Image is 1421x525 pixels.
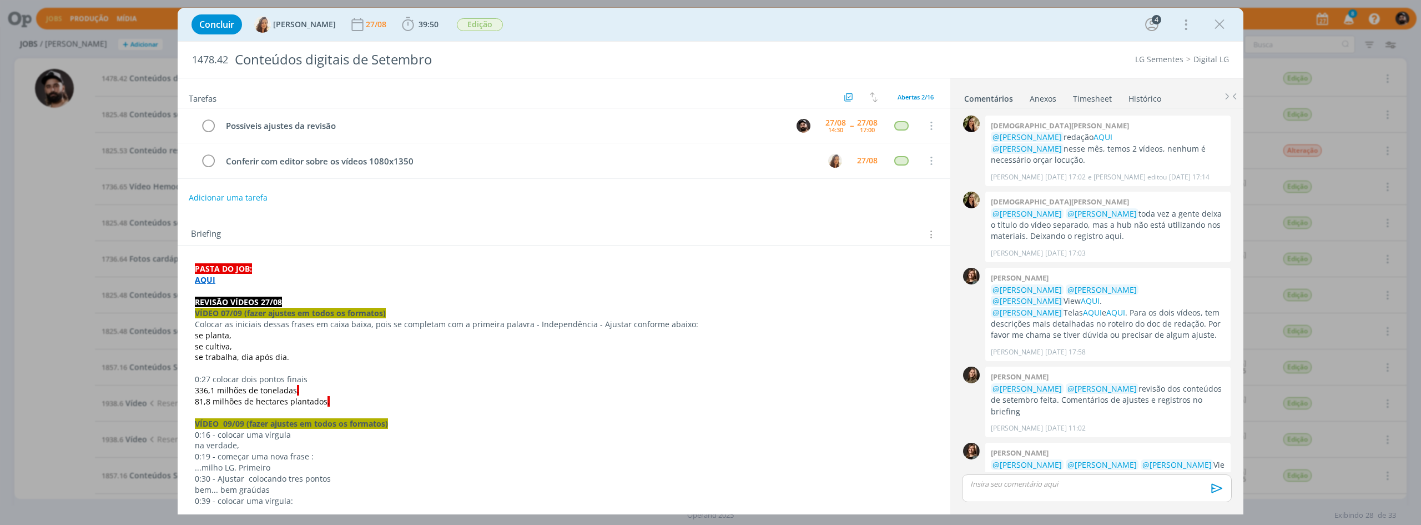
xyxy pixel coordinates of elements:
[797,119,810,133] img: B
[195,451,933,462] p: 0:19 - começar uma nova frase :
[992,132,1062,142] span: @[PERSON_NAME]
[795,117,812,134] button: B
[195,319,933,330] p: Colocar as iniciais dessas frases em caixa baixa, pois se completam com a primeira palavra - Inde...
[860,127,875,133] div: 17:00
[254,16,336,33] button: V[PERSON_NAME]
[191,227,221,242] span: Briefing
[991,132,1225,143] p: redação
[991,307,1225,341] p: Telas e . Para os dois vídeos, tem descrições mais detalhadas no roteiro do doc de redação. Por f...
[857,119,878,127] div: 27/08
[1045,172,1086,182] span: [DATE] 17:02
[457,18,503,31] span: Edição
[195,341,232,352] span: se cultiva,
[195,352,289,362] span: se trabalha, dia após dia.
[195,484,933,496] p: bem... bem graúdas
[195,440,933,451] p: na verdade,
[456,18,503,32] button: Edição
[1088,172,1167,182] span: e [PERSON_NAME] editou
[991,197,1129,207] b: [DEMOGRAPHIC_DATA][PERSON_NAME]
[992,284,1062,295] span: @[PERSON_NAME]
[399,16,441,33] button: 39:50
[199,20,234,29] span: Concluir
[1135,54,1183,64] a: LG Sementes
[963,116,980,132] img: C
[991,347,1043,357] p: [PERSON_NAME]
[195,330,231,341] span: se planta,
[230,46,792,73] div: Conteúdos digitais de Setembro
[1067,459,1137,470] span: @[PERSON_NAME]
[195,396,327,407] span: 81,8 milhões de hectares plantados
[991,284,1225,307] p: View .
[1083,307,1102,318] a: AQUI
[1169,172,1210,182] span: [DATE] 17:14
[195,418,388,429] strong: VÍDEO 09/09 (fazer ajustes em todos os formatos)
[1081,296,1100,306] a: AQUI
[195,263,252,274] strong: PASTA DO JOB:
[1143,16,1161,33] button: 4
[870,92,878,102] img: arrow-down-up.svg
[991,383,1225,417] p: revisão dos conteúdos de setembro feita. Comentários de ajustes e registros no briefing
[1030,93,1056,104] div: Anexos
[195,308,386,318] strong: VÍDEO 07/09 (fazer ajustes em todos os formatos)
[1094,132,1112,142] a: AQUI
[188,188,268,208] button: Adicionar uma tarefa
[992,383,1062,394] span: @[PERSON_NAME]
[991,448,1049,458] b: [PERSON_NAME]
[963,443,980,459] img: L
[195,496,933,507] p: 0:39 - colocar uma vírgula:
[963,367,980,383] img: J
[195,297,282,307] strong: REVISÃO VÍDEOS 27/08
[195,274,215,285] a: AQUI
[1045,248,1086,258] span: [DATE] 17:03
[195,473,933,484] p: 0:30 - AJustar colocando tres pontos
[327,396,330,407] span: .
[419,19,439,29] span: 39:50
[850,122,853,129] span: --
[1152,15,1161,24] div: 4
[195,429,933,441] p: 0:16 - colocar uma vírgula
[195,462,933,473] p: ...milho LG. Primeiro
[1045,423,1086,433] span: [DATE] 11:02
[992,307,1062,318] span: @[PERSON_NAME]
[992,459,1062,470] span: @[PERSON_NAME]
[992,296,1062,306] span: @[PERSON_NAME]
[991,273,1049,283] b: [PERSON_NAME]
[366,21,389,28] div: 27/08
[992,143,1062,154] span: @[PERSON_NAME]
[857,157,878,164] div: 27/08
[991,248,1043,258] p: [PERSON_NAME]
[1142,459,1212,470] span: @[PERSON_NAME]
[827,152,843,169] button: V
[192,14,242,34] button: Concluir
[1067,208,1137,219] span: @[PERSON_NAME]
[1072,88,1112,104] a: Timesheet
[991,208,1225,242] p: toda vez a gente deixa o título do vídeo separado, mas a hub não está utilizando nos materiais. D...
[297,385,299,396] span: .
[1067,383,1137,394] span: @[PERSON_NAME]
[221,154,818,168] div: Conferir com editor sobre os vídeos 1080x1350
[1106,307,1125,318] a: AQUI
[828,154,842,168] img: V
[221,119,786,133] div: Possíveis ajustes da revisão
[1038,471,1057,481] a: AQUI
[991,121,1129,131] b: [DEMOGRAPHIC_DATA][PERSON_NAME]
[991,372,1049,382] b: [PERSON_NAME]
[195,385,297,396] span: 336,1 milhões de toneladas
[189,91,216,104] span: Tarefas
[963,268,980,284] img: L
[1067,284,1137,295] span: @[PERSON_NAME]
[825,119,846,127] div: 27/08
[991,143,1225,166] p: nesse mês, temos 2 vídeos, nenhum é necessário orçar locução.
[991,423,1043,433] p: [PERSON_NAME]
[828,127,843,133] div: 14:30
[273,21,336,28] span: [PERSON_NAME]
[898,93,934,101] span: Abertas 2/16
[254,16,271,33] img: V
[1045,347,1086,357] span: [DATE] 17:58
[1193,54,1229,64] a: Digital LG
[991,172,1043,182] p: [PERSON_NAME]
[195,374,933,385] p: 0:27 colocar dois pontos finais
[991,459,1225,482] p: View atualizada .
[992,208,1062,219] span: @[PERSON_NAME]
